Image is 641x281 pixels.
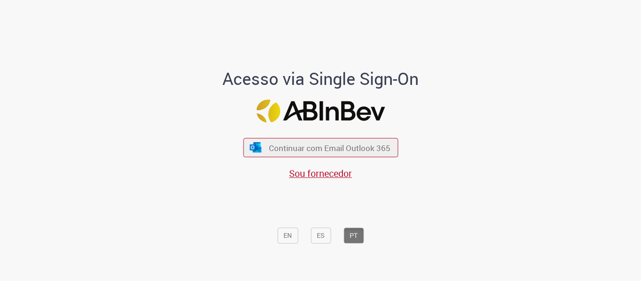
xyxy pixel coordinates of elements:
[277,228,298,243] button: EN
[243,138,398,157] button: ícone Azure/Microsoft 360 Continuar com Email Outlook 365
[249,143,262,152] img: ícone Azure/Microsoft 360
[269,142,390,153] span: Continuar com Email Outlook 365
[256,99,385,122] img: Logo ABInBev
[311,228,331,243] button: ES
[343,228,364,243] button: PT
[289,167,352,180] a: Sou fornecedor
[191,70,451,89] h1: Acesso via Single Sign-On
